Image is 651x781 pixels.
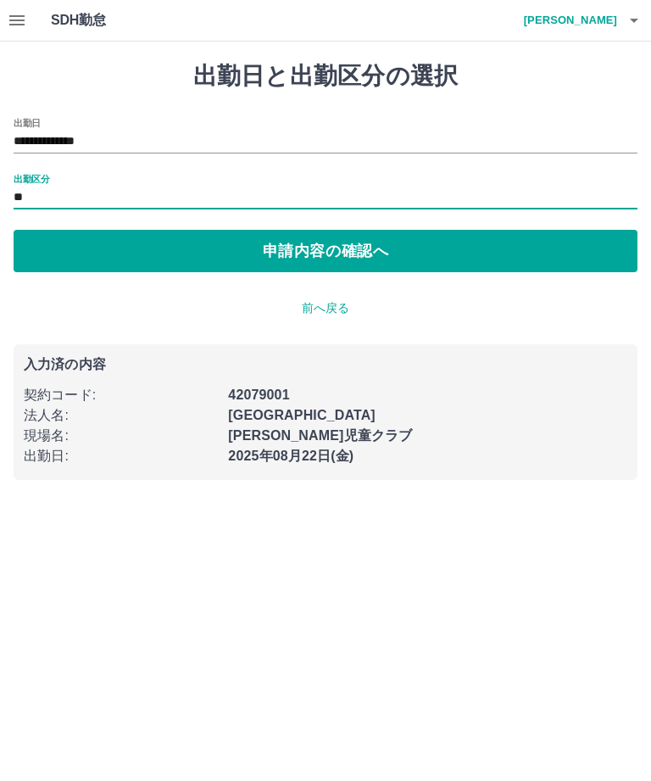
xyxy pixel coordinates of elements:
p: 現場名 : [24,426,218,446]
p: 法人名 : [24,405,218,426]
p: 入力済の内容 [24,358,627,371]
b: 42079001 [228,388,289,402]
label: 出勤日 [14,116,41,129]
b: 2025年08月22日(金) [228,449,353,463]
button: 申請内容の確認へ [14,230,637,272]
p: 前へ戻る [14,299,637,317]
h1: 出勤日と出勤区分の選択 [14,62,637,91]
b: [PERSON_NAME]児童クラブ [228,428,412,443]
p: 出勤日 : [24,446,218,466]
label: 出勤区分 [14,172,49,185]
b: [GEOGRAPHIC_DATA] [228,408,376,422]
p: 契約コード : [24,385,218,405]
